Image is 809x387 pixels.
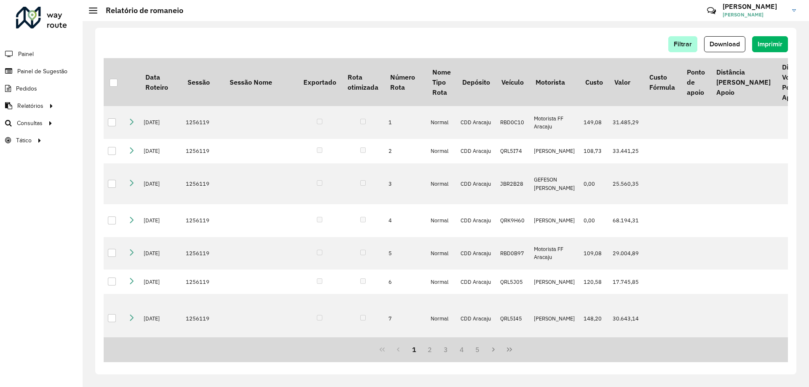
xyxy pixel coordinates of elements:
[579,58,608,106] th: Custo
[456,106,496,139] td: CDD Aracaju
[139,270,182,294] td: [DATE]
[182,294,224,343] td: 1256119
[97,6,183,15] h2: Relatório de romaneio
[681,58,710,106] th: Ponto de apoio
[496,204,530,237] td: QRK9H60
[16,136,32,145] span: Tático
[139,237,182,270] td: [DATE]
[608,106,643,139] td: 31.485,29
[530,139,579,163] td: [PERSON_NAME]
[608,237,643,270] td: 29.004,89
[17,67,67,76] span: Painel de Sugestão
[456,204,496,237] td: CDD Aracaju
[342,58,384,106] th: Rota otimizada
[579,204,608,237] td: 0,00
[608,270,643,294] td: 17.745,85
[182,270,224,294] td: 1256119
[426,58,456,106] th: Nome Tipo Rota
[426,237,456,270] td: Normal
[496,106,530,139] td: RBD0C10
[139,163,182,204] td: [DATE]
[422,342,438,358] button: 2
[384,204,426,237] td: 4
[139,204,182,237] td: [DATE]
[384,139,426,163] td: 2
[182,139,224,163] td: 1256119
[608,163,643,204] td: 25.560,35
[643,58,680,106] th: Custo Fórmula
[182,163,224,204] td: 1256119
[501,342,517,358] button: Last Page
[384,106,426,139] td: 1
[668,36,697,52] button: Filtrar
[297,58,342,106] th: Exportado
[530,204,579,237] td: [PERSON_NAME]
[182,237,224,270] td: 1256119
[496,294,530,343] td: QRL5I45
[608,58,643,106] th: Valor
[530,163,579,204] td: GEFESON [PERSON_NAME]
[426,294,456,343] td: Normal
[496,237,530,270] td: RBD0B97
[384,294,426,343] td: 7
[456,163,496,204] td: CDD Aracaju
[182,58,224,106] th: Sessão
[470,342,486,358] button: 5
[752,36,788,52] button: Imprimir
[496,270,530,294] td: QRL5J05
[530,106,579,139] td: Motorista FF Aracaju
[426,204,456,237] td: Normal
[456,139,496,163] td: CDD Aracaju
[579,163,608,204] td: 0,00
[426,139,456,163] td: Normal
[579,139,608,163] td: 108,73
[139,58,182,106] th: Data Roteiro
[456,58,496,106] th: Depósito
[579,237,608,270] td: 109,08
[496,139,530,163] td: QRL5I74
[704,36,745,52] button: Download
[454,342,470,358] button: 4
[426,163,456,204] td: Normal
[456,237,496,270] td: CDD Aracaju
[224,58,297,106] th: Sessão Nome
[384,163,426,204] td: 3
[16,84,37,93] span: Pedidos
[579,270,608,294] td: 120,58
[384,270,426,294] td: 6
[579,294,608,343] td: 148,20
[608,204,643,237] td: 68.194,31
[139,294,182,343] td: [DATE]
[139,139,182,163] td: [DATE]
[438,342,454,358] button: 3
[723,3,786,11] h3: [PERSON_NAME]
[674,40,692,48] span: Filtrar
[384,58,426,106] th: Número Rota
[530,270,579,294] td: [PERSON_NAME]
[182,204,224,237] td: 1256119
[710,40,740,48] span: Download
[17,101,43,110] span: Relatórios
[496,58,530,106] th: Veículo
[608,294,643,343] td: 30.643,14
[758,40,782,48] span: Imprimir
[530,237,579,270] td: Motorista FF Aracaju
[579,106,608,139] td: 149,08
[710,58,776,106] th: Distância [PERSON_NAME] Apoio
[406,342,422,358] button: 1
[530,294,579,343] td: [PERSON_NAME]
[702,2,721,20] a: Contato Rápido
[17,119,43,128] span: Consultas
[608,139,643,163] td: 33.441,25
[18,50,34,59] span: Painel
[530,58,579,106] th: Motorista
[496,163,530,204] td: JBR2B28
[426,270,456,294] td: Normal
[182,106,224,139] td: 1256119
[485,342,501,358] button: Next Page
[426,106,456,139] td: Normal
[456,294,496,343] td: CDD Aracaju
[456,270,496,294] td: CDD Aracaju
[384,237,426,270] td: 5
[139,106,182,139] td: [DATE]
